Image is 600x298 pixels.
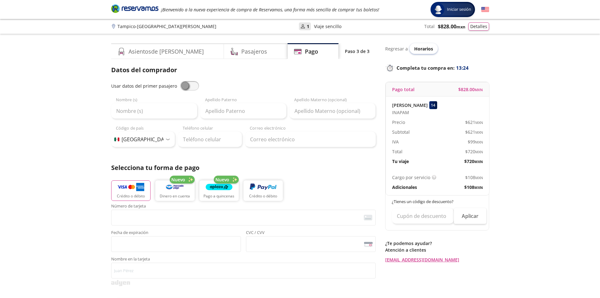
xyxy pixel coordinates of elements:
small: MXN [475,120,483,125]
small: MXN [475,140,483,144]
p: Tu viaje [392,158,409,165]
p: 1 [307,23,309,30]
span: $ 621 [465,119,483,126]
span: $ 720 [465,148,483,155]
p: Atención a clientes [385,247,489,253]
a: [EMAIL_ADDRESS][DOMAIN_NAME] [385,256,489,263]
span: Usar datos del primer pasajero [111,83,177,89]
p: Paso 3 de 3 [345,48,369,55]
a: Brand Logo [111,4,158,15]
input: Teléfono celular [178,131,242,147]
small: MXN [456,24,465,30]
h4: Pago [305,47,318,56]
img: MX [114,137,119,141]
small: MXN [475,130,483,135]
input: Apellido Materno (opcional) [289,103,375,119]
span: Nuevo [171,176,185,183]
small: MXN [474,185,483,190]
button: Dinero en cuenta [155,180,195,201]
img: svg+xml;base64,PD94bWwgdmVyc2lvbj0iMS4wIiBlbmNvZGluZz0iVVRGLTgiPz4KPHN2ZyB3aWR0aD0iMzk2cHgiIGhlaW... [111,280,130,286]
h4: Asientos de [PERSON_NAME] [129,47,204,56]
p: Pago a quincenas [203,193,234,199]
input: Cupón de descuento [392,208,454,224]
span: $ 621 [465,129,483,135]
em: ¡Bienvenido a la nueva experiencia de compra de Reservamos, una forma más sencilla de comprar tus... [161,7,379,13]
iframe: Iframe de la fecha de caducidad de la tarjeta asegurada [114,238,238,250]
span: $ 828.00 [458,86,483,93]
span: INAPAM [392,109,409,116]
div: Regresar a ver horarios [385,43,489,54]
p: [PERSON_NAME] [392,102,428,108]
p: Completa tu compra en : [385,63,489,72]
p: Viaje sencillo [314,23,341,30]
p: ¿Te podemos ayudar? [385,240,489,247]
iframe: Iframe del número de tarjeta asegurada [114,212,373,224]
p: ¿Tienes un código de descuento? [392,199,483,205]
button: Crédito o débito [243,180,283,201]
button: English [481,6,489,14]
small: MXN [475,87,483,92]
div: 14 [429,101,437,109]
p: Tampico - [GEOGRAPHIC_DATA][PERSON_NAME] [117,23,216,30]
input: Nombre (s) [111,103,197,119]
p: Selecciona tu forma de pago [111,163,376,172]
span: Fecha de expiración [111,231,241,236]
p: Datos del comprador [111,65,376,75]
span: $ 720 [464,158,483,165]
span: $ 108 [464,184,483,190]
span: $ 828.00 [438,23,465,30]
input: Correo electrónico [245,131,376,147]
input: Apellido Paterno [200,103,286,119]
small: MXN [475,175,483,180]
span: CVC / CVV [246,231,376,236]
span: $ 99 [468,138,483,145]
span: Número de tarjeta [111,204,376,210]
p: Pago total [392,86,414,93]
p: Regresar a [385,45,408,52]
button: Crédito o débito [111,180,151,201]
img: card [364,215,372,220]
span: Nombre en la tarjeta [111,257,376,263]
button: Aplicar [454,208,486,224]
p: Total [424,23,435,30]
button: Detalles [468,22,489,31]
button: Pago a quincenas [199,180,239,201]
input: Nombre en la tarjeta [111,263,376,278]
span: Nuevo [215,176,229,183]
small: MXN [475,149,483,154]
p: Crédito o débito [117,193,145,199]
span: 13:24 [456,64,469,72]
iframe: Iframe del código de seguridad de la tarjeta asegurada [249,238,373,250]
p: Dinero en cuenta [160,193,190,199]
p: IVA [392,138,399,145]
span: Iniciar sesión [444,6,474,13]
p: Crédito o débito [249,193,277,199]
p: Cargo por servicio [392,174,430,181]
p: Adicionales [392,184,417,190]
p: Subtotal [392,129,410,135]
i: Brand Logo [111,4,158,13]
small: MXN [474,159,483,164]
h4: Pasajeros [241,47,267,56]
p: Total [392,148,403,155]
span: $ 108 [465,174,483,181]
span: Horarios [414,46,433,52]
p: Precio [392,119,405,126]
